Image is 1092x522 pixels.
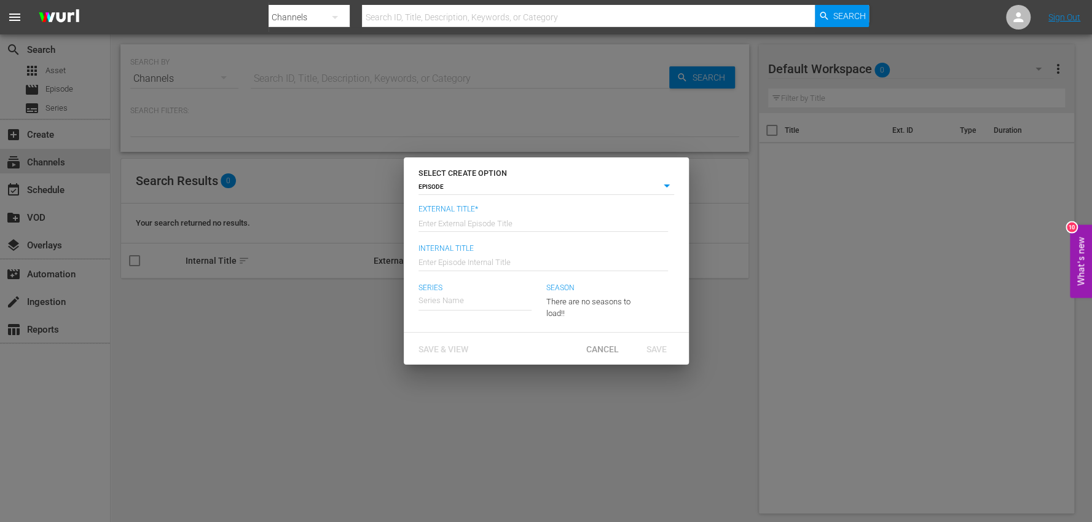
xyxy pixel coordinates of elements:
button: Save [630,338,684,360]
span: Cancel [576,344,629,354]
span: Search [833,5,866,27]
button: Save & View [409,338,478,360]
div: 10 [1067,222,1077,232]
h6: SELECT CREATE OPTION [418,167,674,180]
span: External Title* [418,205,668,215]
span: menu [7,10,22,25]
div: There are no seasons to load!! [546,286,642,320]
span: Internal Title [418,244,668,254]
button: Open Feedback Widget [1070,224,1092,298]
button: Cancel [576,338,630,360]
span: Series [418,283,532,293]
span: Save & View [409,344,478,354]
span: Season [546,283,642,293]
img: ans4CAIJ8jUAAAAAAAAAAAAAAAAAAAAAAAAgQb4GAAAAAAAAAAAAAAAAAAAAAAAAJMjXAAAAAAAAAAAAAAAAAAAAAAAAgAT5G... [29,3,88,32]
a: Sign Out [1048,12,1080,22]
span: Save [637,344,677,354]
div: EPISODE [418,180,674,195]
